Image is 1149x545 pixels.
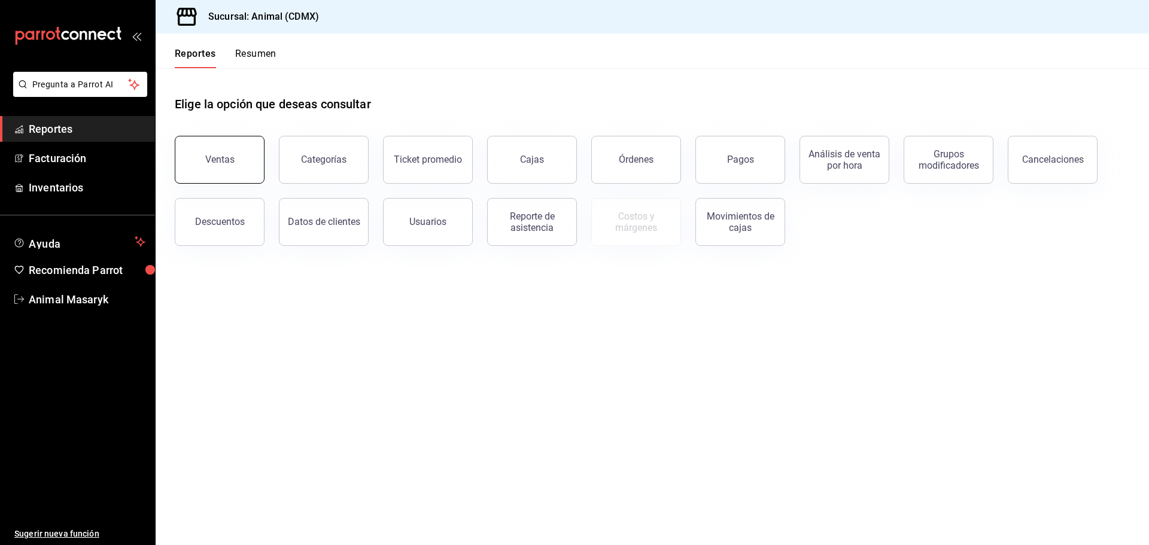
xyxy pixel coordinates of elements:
[487,136,577,184] a: Cajas
[29,150,145,166] span: Facturación
[175,95,371,113] h1: Elige la opción que deseas consultar
[29,262,145,278] span: Recomienda Parrot
[175,48,276,68] div: navigation tabs
[383,136,473,184] button: Ticket promedio
[288,216,360,227] div: Datos de clientes
[695,198,785,246] button: Movimientos de cajas
[279,136,369,184] button: Categorías
[301,154,346,165] div: Categorías
[520,153,545,167] div: Cajas
[175,48,216,68] button: Reportes
[175,136,265,184] button: Ventas
[703,211,777,233] div: Movimientos de cajas
[279,198,369,246] button: Datos de clientes
[383,198,473,246] button: Usuarios
[904,136,993,184] button: Grupos modificadores
[132,31,141,41] button: open_drawer_menu
[591,136,681,184] button: Órdenes
[32,78,129,91] span: Pregunta a Parrot AI
[14,528,145,540] span: Sugerir nueva función
[29,121,145,137] span: Reportes
[199,10,319,24] h3: Sucursal: Animal (CDMX)
[495,211,569,233] div: Reporte de asistencia
[175,198,265,246] button: Descuentos
[487,198,577,246] button: Reporte de asistencia
[800,136,889,184] button: Análisis de venta por hora
[29,235,130,249] span: Ayuda
[8,87,147,99] a: Pregunta a Parrot AI
[619,154,653,165] div: Órdenes
[235,48,276,68] button: Resumen
[695,136,785,184] button: Pagos
[599,211,673,233] div: Costos y márgenes
[409,216,446,227] div: Usuarios
[591,198,681,246] button: Contrata inventarios para ver este reporte
[13,72,147,97] button: Pregunta a Parrot AI
[29,291,145,307] span: Animal Masaryk
[911,148,986,171] div: Grupos modificadores
[205,154,235,165] div: Ventas
[29,179,145,196] span: Inventarios
[807,148,881,171] div: Análisis de venta por hora
[1008,136,1098,184] button: Cancelaciones
[727,154,754,165] div: Pagos
[195,216,245,227] div: Descuentos
[394,154,462,165] div: Ticket promedio
[1022,154,1084,165] div: Cancelaciones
